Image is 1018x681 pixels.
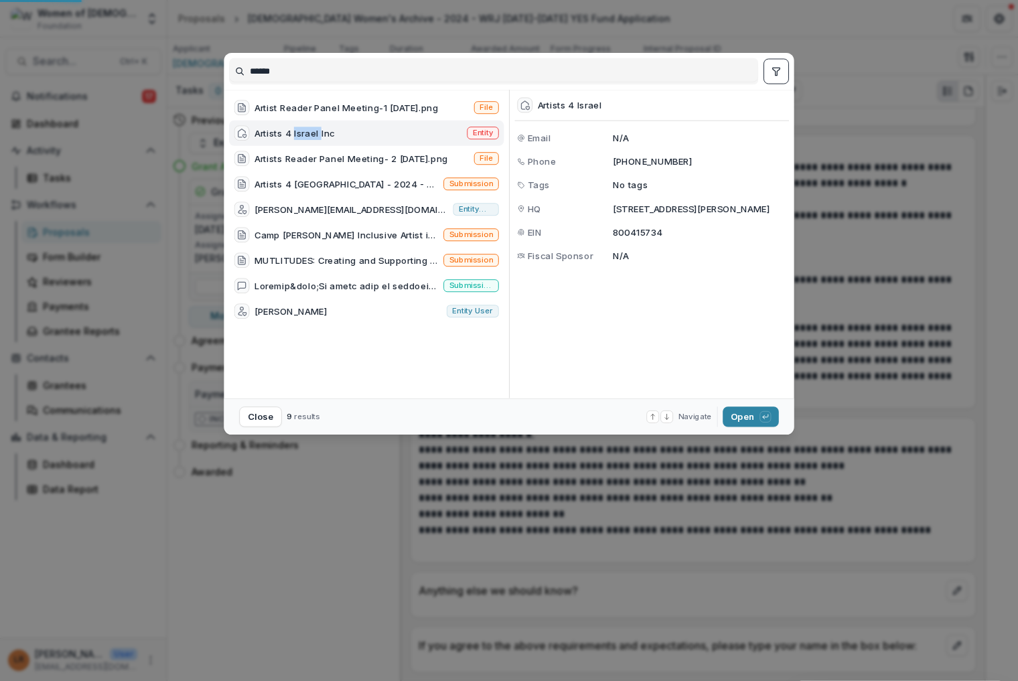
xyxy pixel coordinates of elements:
div: MUTLITUDES: Creating and Supporting Diverse Artistic and Community Process [254,254,439,267]
span: results [294,412,320,421]
span: Submission [449,230,494,239]
span: HQ [528,202,541,215]
span: Submission [449,255,494,264]
div: [PERSON_NAME] [254,305,327,318]
div: Artists 4 [GEOGRAPHIC_DATA] - 2024 - WRJ [DATE]-[DATE] YES Fund Application [254,177,439,191]
div: Artists Reader Panel Meeting- 2 [DATE].png [254,152,448,165]
span: Entity user [452,306,493,315]
span: Entity user [459,204,493,214]
span: Fiscal Sponsor [528,249,593,262]
span: File [480,153,493,163]
p: [PHONE_NUMBER] [613,155,786,168]
span: Submission comment [449,281,494,290]
p: No tags [613,178,648,192]
p: [STREET_ADDRESS][PERSON_NAME] [613,202,786,215]
p: 800415734 [613,225,786,238]
p: N/A [613,131,786,145]
span: Entity [473,128,493,137]
div: [PERSON_NAME][EMAIL_ADDRESS][DOMAIN_NAME] [254,203,448,216]
span: Tags [528,178,550,192]
span: Phone [528,155,557,168]
span: Email [528,131,551,145]
span: Submission [449,179,494,188]
span: EIN [528,225,542,238]
span: File [480,102,493,112]
button: toggle filters [763,59,789,84]
div: Artist Reader Panel Meeting-1 [DATE].png [254,101,439,115]
span: 9 [287,412,292,421]
span: Navigate [678,411,712,423]
p: N/A [613,249,786,262]
button: Open [723,406,779,427]
div: Artists 4 Israel [538,100,602,110]
div: Camp [PERSON_NAME] Inclusive Artist in Residence Series [254,228,439,242]
button: Close [239,406,282,427]
div: Loremip&dolo;Si ametc adip el seddoei 251-8347 tempor incididu ut lab etdolo ma aliq, en admi ven... [254,279,439,293]
div: Artists 4 Israel Inc [254,127,335,140]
